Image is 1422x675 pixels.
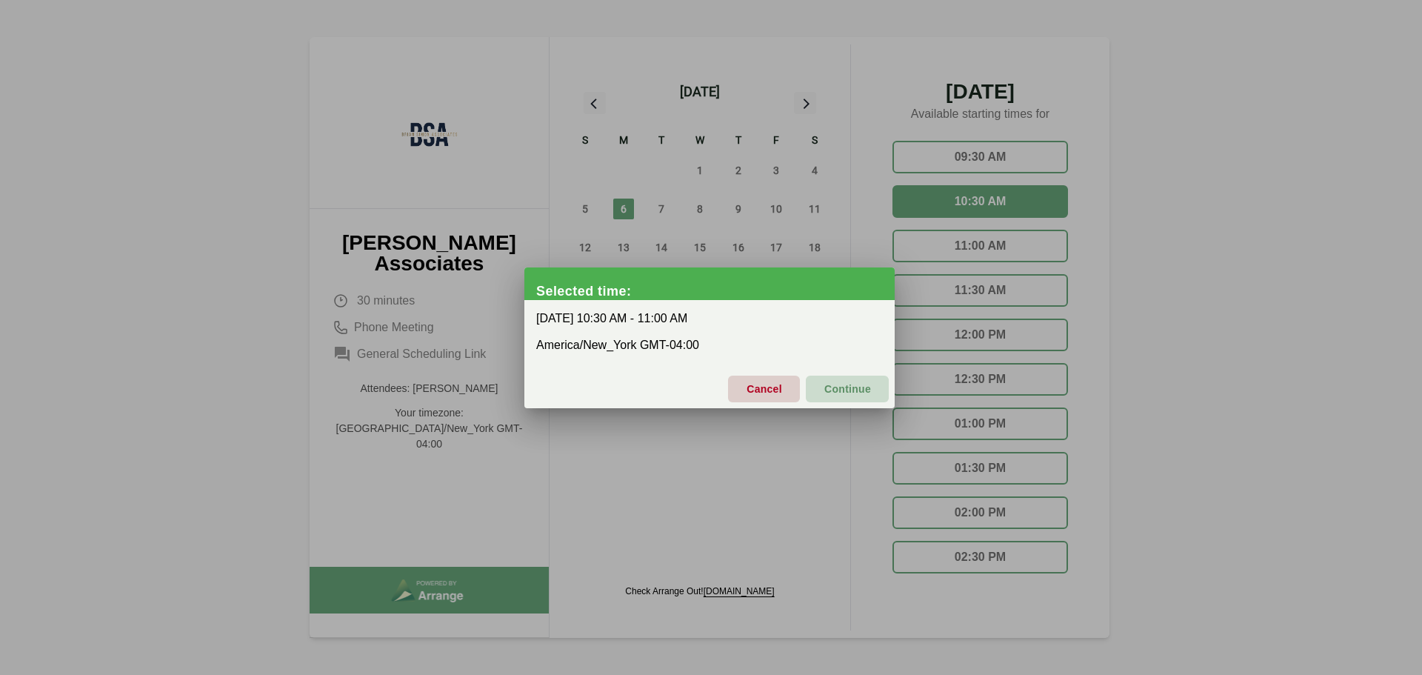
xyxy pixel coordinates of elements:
[728,376,800,402] button: Cancel
[524,300,895,364] div: [DATE] 10:30 AM - 11:00 AM America/New_York GMT-04:00
[746,373,782,405] span: Cancel
[536,284,895,299] div: Selected time:
[824,373,871,405] span: Continue
[806,376,889,402] button: Continue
